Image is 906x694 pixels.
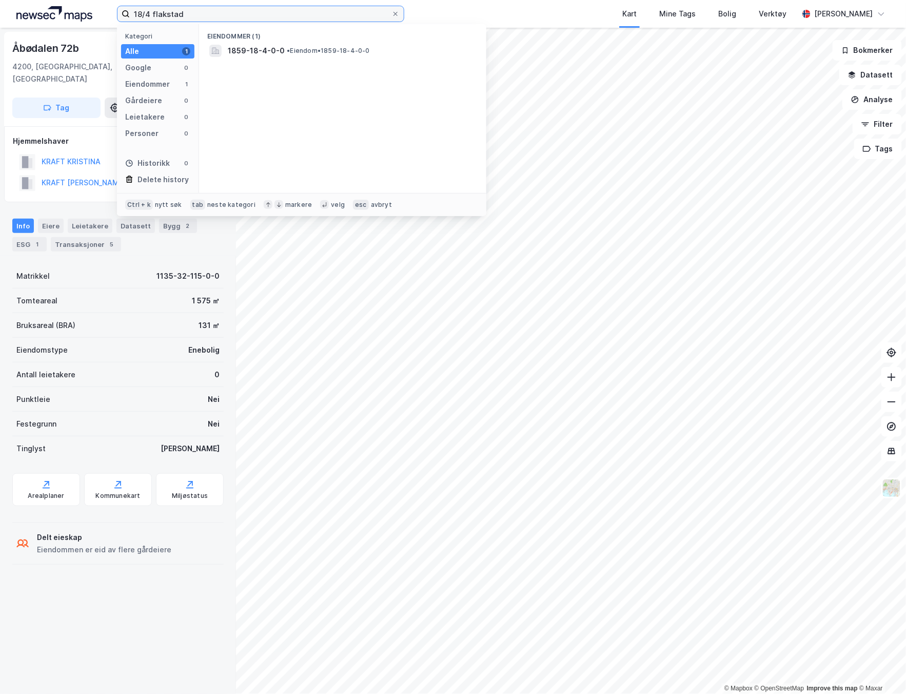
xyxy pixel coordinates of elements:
div: 5 [107,239,117,249]
div: Kontrollprogram for chat [855,645,906,694]
div: Mine Tags [659,8,696,20]
div: 1 [182,80,190,88]
div: Delt eieskap [37,531,171,544]
div: 4200, [GEOGRAPHIC_DATA], [GEOGRAPHIC_DATA] [12,61,176,85]
div: Tinglyst [16,442,46,455]
div: tab [190,200,206,210]
div: Transaksjoner [51,237,121,252]
div: Eiendommer [125,78,170,90]
button: Tags [854,139,902,159]
div: Alle [125,45,139,57]
div: esc [353,200,369,210]
div: neste kategori [207,201,255,209]
button: Tag [12,98,101,118]
div: Ctrl + k [125,200,153,210]
div: Leietakere [125,111,165,123]
div: Eiendomstype [16,344,68,356]
div: Delete history [137,173,189,186]
iframe: Chat Widget [855,645,906,694]
input: Søk på adresse, matrikkel, gårdeiere, leietakere eller personer [130,6,391,22]
div: Festegrunn [16,418,56,430]
div: nytt søk [155,201,182,209]
div: Matrikkel [16,270,50,282]
div: Eiere [38,219,64,233]
div: ESG [12,237,47,252]
div: 1 [32,239,43,249]
div: velg [331,201,345,209]
div: Nei [208,393,220,406]
div: [PERSON_NAME] [161,442,220,455]
div: Hjemmelshaver [13,135,223,147]
span: • [287,47,290,54]
div: Bolig [719,8,737,20]
div: 0 [182,64,190,72]
div: 1 [182,47,190,55]
div: Verktøy [759,8,787,20]
div: Gårdeiere [125,94,162,107]
span: 1859-18-4-0-0 [228,45,285,57]
a: Mapbox [724,685,753,692]
button: Datasett [839,65,902,85]
div: Antall leietakere [16,369,75,381]
div: 1 575 ㎡ [192,295,220,307]
div: Eiendommer (1) [199,24,486,43]
div: Eiendommen er eid av flere gårdeiere [37,544,171,556]
div: 0 [214,369,220,381]
div: Arealplaner [28,492,64,500]
div: 0 [182,113,190,121]
div: 1135-32-115-0-0 [156,270,220,282]
div: Åbødalen 72b [12,40,81,56]
div: Kategori [125,32,194,40]
div: Personer [125,127,159,140]
div: 2 [183,221,193,231]
div: markere [285,201,312,209]
a: OpenStreetMap [755,685,804,692]
div: [PERSON_NAME] [815,8,873,20]
div: 0 [182,97,190,105]
div: 131 ㎡ [199,319,220,332]
div: Tomteareal [16,295,57,307]
div: Historikk [125,157,170,169]
div: Datasett [116,219,155,233]
button: Filter [853,114,902,134]
div: Info [12,219,34,233]
div: Bruksareal (BRA) [16,319,75,332]
img: Z [882,478,901,498]
div: avbryt [371,201,392,209]
div: Nei [208,418,220,430]
span: Eiendom • 1859-18-4-0-0 [287,47,369,55]
div: Kommunekart [95,492,140,500]
button: Bokmerker [833,40,902,61]
a: Improve this map [807,685,858,692]
button: Analyse [842,89,902,110]
div: Bygg [159,219,197,233]
div: Miljøstatus [172,492,208,500]
div: Leietakere [68,219,112,233]
div: Google [125,62,151,74]
div: 0 [182,129,190,138]
div: Punktleie [16,393,50,406]
div: 0 [182,159,190,167]
div: Kart [622,8,637,20]
div: Enebolig [188,344,220,356]
img: logo.a4113a55bc3d86da70a041830d287a7e.svg [16,6,92,22]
